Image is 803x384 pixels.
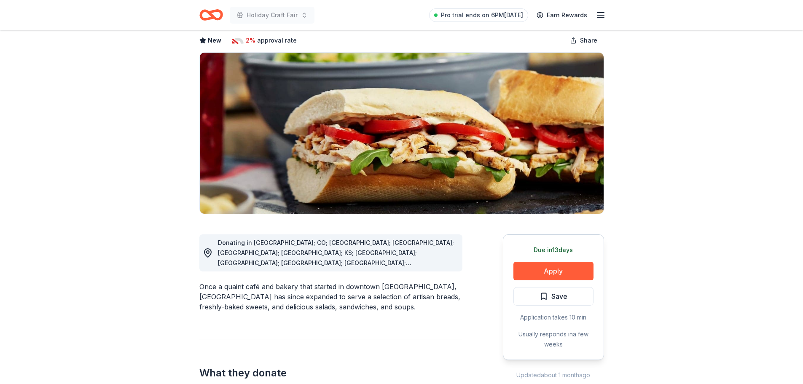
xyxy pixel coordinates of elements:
a: Earn Rewards [532,8,592,23]
span: Pro trial ends on 6PM[DATE] [441,10,523,20]
button: Holiday Craft Fair [230,7,314,24]
span: Holiday Craft Fair [247,10,298,20]
div: Updated about 1 month ago [503,370,604,380]
button: Save [513,287,594,306]
span: Share [580,35,597,46]
span: Save [551,291,567,302]
div: Usually responds in a few weeks [513,329,594,349]
span: New [208,35,221,46]
div: Application takes 10 min [513,312,594,322]
div: Due in 13 days [513,245,594,255]
span: Donating in [GEOGRAPHIC_DATA]; CO; [GEOGRAPHIC_DATA]; [GEOGRAPHIC_DATA]; [GEOGRAPHIC_DATA]; [GEOG... [218,239,454,297]
a: Home [199,5,223,25]
div: Once a quaint café and bakery that started in downtown [GEOGRAPHIC_DATA], [GEOGRAPHIC_DATA] has s... [199,282,462,312]
a: Pro trial ends on 6PM[DATE] [429,8,528,22]
h2: What they donate [199,366,462,380]
button: Share [563,32,604,49]
span: 2% [246,35,255,46]
img: Image for Corner Bakery [200,53,604,214]
button: Apply [513,262,594,280]
span: approval rate [257,35,297,46]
